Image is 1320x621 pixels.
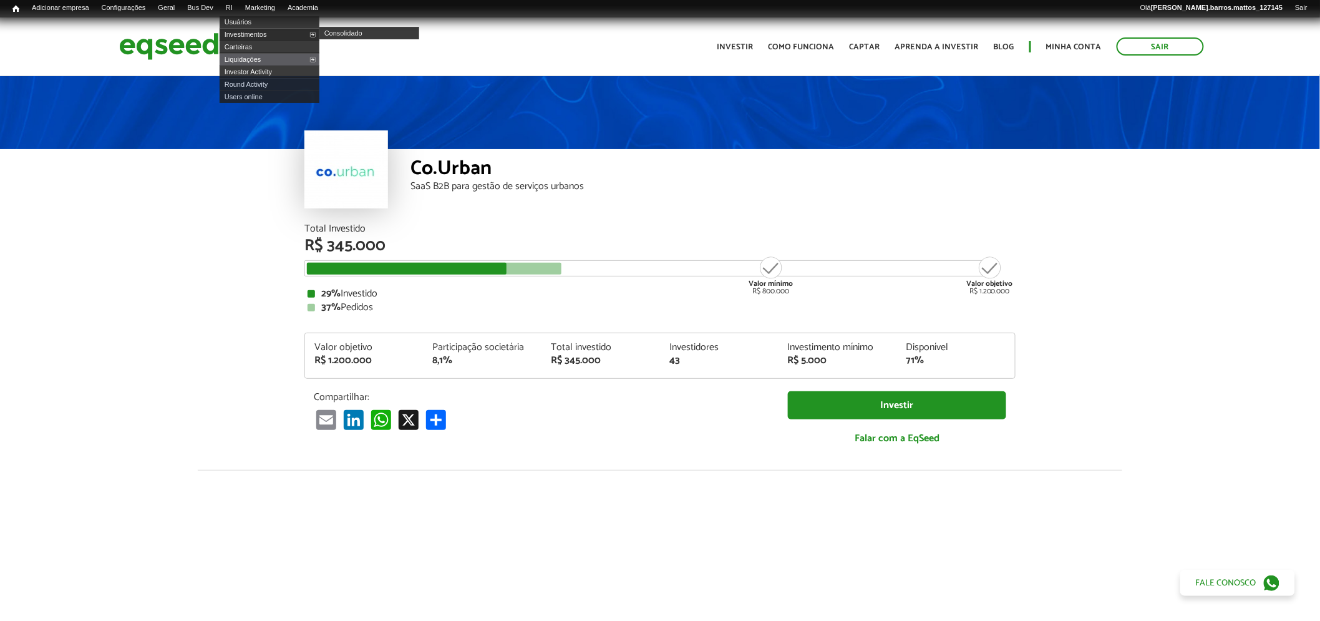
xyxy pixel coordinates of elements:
a: RI [220,3,239,13]
div: 43 [669,356,769,366]
div: Investimento mínimo [788,343,888,353]
div: R$ 800.000 [747,255,794,295]
a: Compartilhar [424,409,449,430]
a: LinkedIn [341,409,366,430]
a: Geral [152,3,181,13]
strong: Valor mínimo [749,278,793,290]
a: Investir [717,43,754,51]
a: Configurações [95,3,152,13]
a: Bus Dev [181,3,220,13]
strong: 37% [321,299,341,316]
a: Como funciona [769,43,835,51]
div: 71% [906,356,1006,366]
div: Valor objetivo [314,343,414,353]
a: Academia [281,3,324,13]
a: X [396,409,421,430]
div: Total Investido [304,224,1016,234]
div: Disponível [906,343,1006,353]
a: Marketing [239,3,281,13]
a: Fale conosco [1180,570,1295,596]
a: Minha conta [1046,43,1102,51]
a: Sair [1117,37,1204,56]
div: Total investido [551,343,651,353]
div: SaaS B2B para gestão de serviços urbanos [410,182,1016,192]
div: R$ 1.200.000 [966,255,1013,295]
a: Sair [1289,3,1314,13]
a: Olá[PERSON_NAME].barros.mattos_127145 [1134,3,1289,13]
div: Participação societária [433,343,533,353]
div: R$ 345.000 [551,356,651,366]
div: R$ 345.000 [304,238,1016,254]
strong: 29% [321,285,341,302]
a: WhatsApp [369,409,394,430]
a: Usuários [220,16,319,28]
div: R$ 5.000 [788,356,888,366]
div: Investidores [669,343,769,353]
div: R$ 1.200.000 [314,356,414,366]
div: Co.Urban [410,159,1016,182]
a: Captar [850,43,880,51]
strong: Valor objetivo [966,278,1013,290]
div: Investido [308,289,1012,299]
a: Aprenda a investir [895,43,979,51]
a: Investir [788,391,1006,419]
a: Início [6,3,26,15]
div: Pedidos [308,303,1012,313]
a: Blog [994,43,1014,51]
p: Compartilhar: [314,391,769,403]
a: Falar com a EqSeed [788,426,1006,451]
span: Início [12,4,19,13]
img: EqSeed [119,30,219,63]
a: Email [314,409,339,430]
div: 8,1% [433,356,533,366]
strong: [PERSON_NAME].barros.mattos_127145 [1151,4,1283,11]
a: Adicionar empresa [26,3,95,13]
